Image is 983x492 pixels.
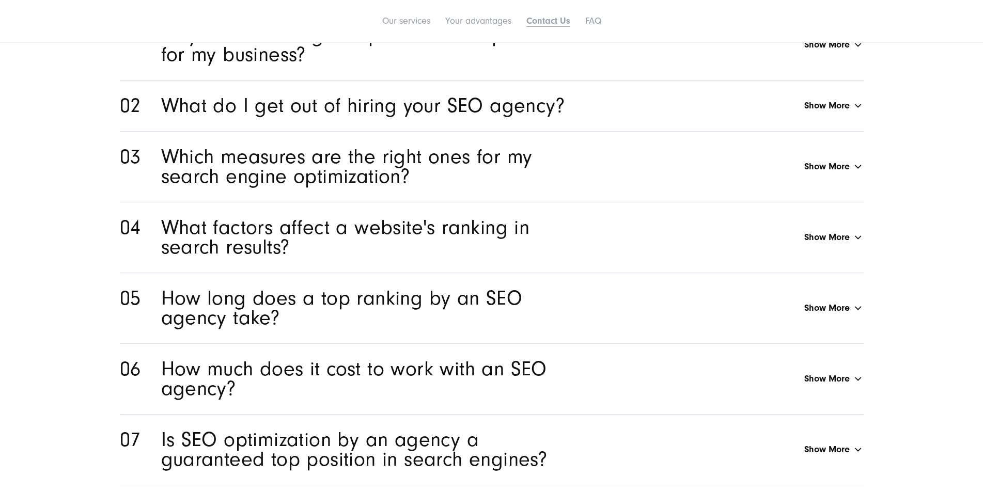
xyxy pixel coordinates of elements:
h2: Is SEO optimization by an agency a guaranteed top position in search engines? [161,430,583,469]
a: Your advantages [445,15,511,26]
a: Our services [382,15,430,26]
h2: What do I get out of hiring your SEO agency? [161,96,565,116]
h2: How much does it cost to work with an SEO agency? [161,359,583,399]
h2: How long does a top ranking by an SEO agency take? [161,289,583,328]
a: FAQ [585,15,601,26]
h2: What factors affect a website's ranking in search results? [161,218,583,257]
h2: Why is search engine optimization important for my business? [161,25,583,65]
h2: Which measures are the right ones for my search engine optimization? [161,147,583,186]
a: Contact Us [526,15,570,26]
